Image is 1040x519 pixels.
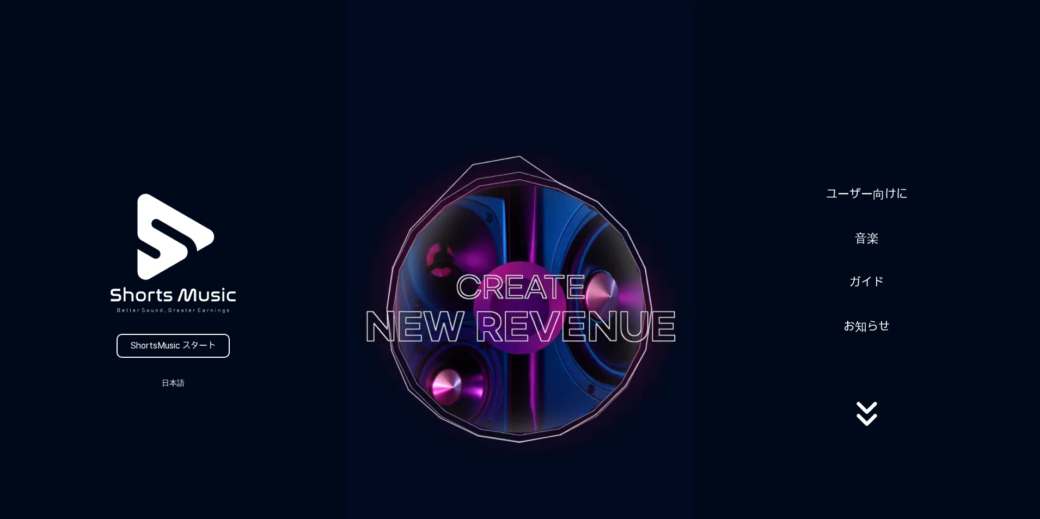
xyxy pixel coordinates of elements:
[851,225,883,252] a: 音楽
[84,164,262,343] img: logo
[845,269,888,296] a: ガイド
[147,375,199,390] button: 日本語
[117,334,230,358] a: ShortsMusic スタート
[839,313,894,340] a: お知らせ
[822,181,912,207] a: ユーザー向けに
